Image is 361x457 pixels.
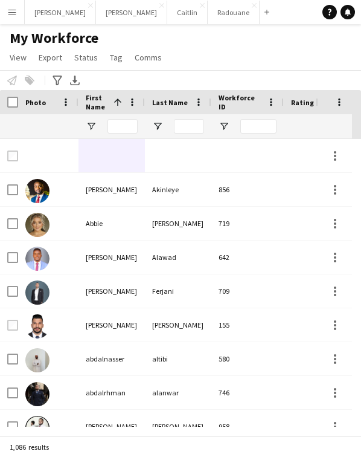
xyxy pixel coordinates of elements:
span: Export [39,52,62,63]
a: Tag [105,50,127,65]
button: Caitlin [167,1,208,24]
img: abdalnasser altibi [25,348,50,372]
button: Open Filter Menu [219,121,229,132]
span: View [10,52,27,63]
input: Last Name Filter Input [174,119,204,134]
input: Workforce ID Filter Input [240,119,276,134]
img: Abdallah Ferjani [25,280,50,305]
button: [PERSON_NAME] [25,1,96,24]
div: [PERSON_NAME] [145,207,211,240]
span: Last Name [152,98,188,107]
span: Workforce ID [219,93,262,111]
img: Abbie Fisher [25,213,50,237]
span: Tag [110,52,123,63]
div: abdalrhman [78,376,145,409]
span: Photo [25,98,46,107]
a: View [5,50,31,65]
button: Open Filter Menu [152,121,163,132]
div: [PERSON_NAME] [145,308,211,342]
div: 958 [211,410,284,443]
div: Akinleye [145,173,211,206]
div: Abbie [78,207,145,240]
span: Status [74,52,98,63]
div: altibi [145,342,211,375]
div: [PERSON_NAME] [78,241,145,274]
button: [PERSON_NAME] [96,1,167,24]
app-action-btn: Advanced filters [50,73,65,88]
img: abdalrhman alanwar [25,382,50,406]
div: [PERSON_NAME] [78,173,145,206]
div: [PERSON_NAME] [78,308,145,342]
input: First Name Filter Input [107,119,138,134]
div: [PERSON_NAME] [78,274,145,308]
img: Abdalaziz Alawad [25,247,50,271]
img: Abdel Jaleel Elsharief [25,416,50,440]
a: Comms [130,50,167,65]
div: 719 [211,207,284,240]
div: 746 [211,376,284,409]
div: 709 [211,274,284,308]
span: Comms [135,52,162,63]
div: [PERSON_NAME] [145,410,211,443]
div: [PERSON_NAME] [78,410,145,443]
div: abdalnasser [78,342,145,375]
div: 155 [211,308,284,342]
div: 642 [211,241,284,274]
span: Rating [291,98,314,107]
button: Open Filter Menu [86,121,97,132]
div: Ferjani [145,274,211,308]
div: Alawad [145,241,211,274]
div: 580 [211,342,284,375]
img: Abdallah Abu Naim [25,314,50,339]
a: Status [69,50,103,65]
input: Row Selection is disabled for this row (unchecked) [7,320,18,331]
app-action-btn: Export XLSX [68,73,82,88]
div: alanwar [145,376,211,409]
span: First Name [86,93,109,111]
input: Row Selection is disabled for this row (unchecked) [7,151,18,161]
div: 856 [211,173,284,206]
a: Export [34,50,67,65]
button: Radouane [208,1,260,24]
span: My Workforce [10,29,98,47]
img: Temitope James Akinleye [25,179,50,203]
